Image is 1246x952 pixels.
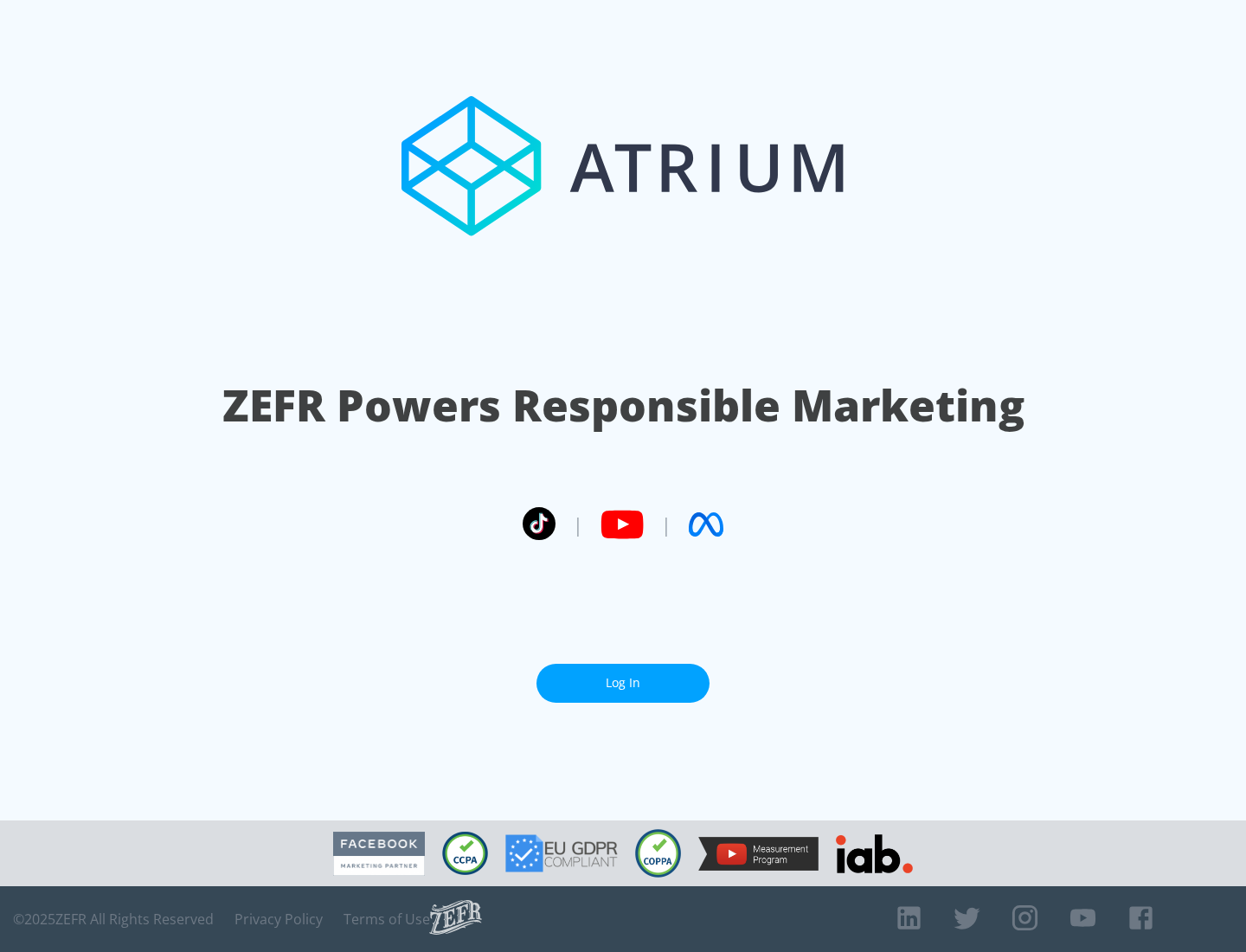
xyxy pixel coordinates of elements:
h1: ZEFR Powers Responsible Marketing [222,376,1024,435]
img: GDPR Compliant [505,834,618,872]
img: COPPA Compliant [635,829,681,878]
img: IAB [836,834,913,873]
img: Facebook Marketing Partner [333,832,425,876]
img: CCPA Compliant [442,832,488,875]
a: Log In [536,664,710,703]
a: Terms of Use [344,910,430,928]
a: Privacy Policy [234,910,323,928]
img: YouTube Measurement Program [698,837,819,871]
span: | [573,511,583,537]
span: | [661,511,671,537]
span: © 2025 ZEFR All Rights Reserved [13,910,214,928]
